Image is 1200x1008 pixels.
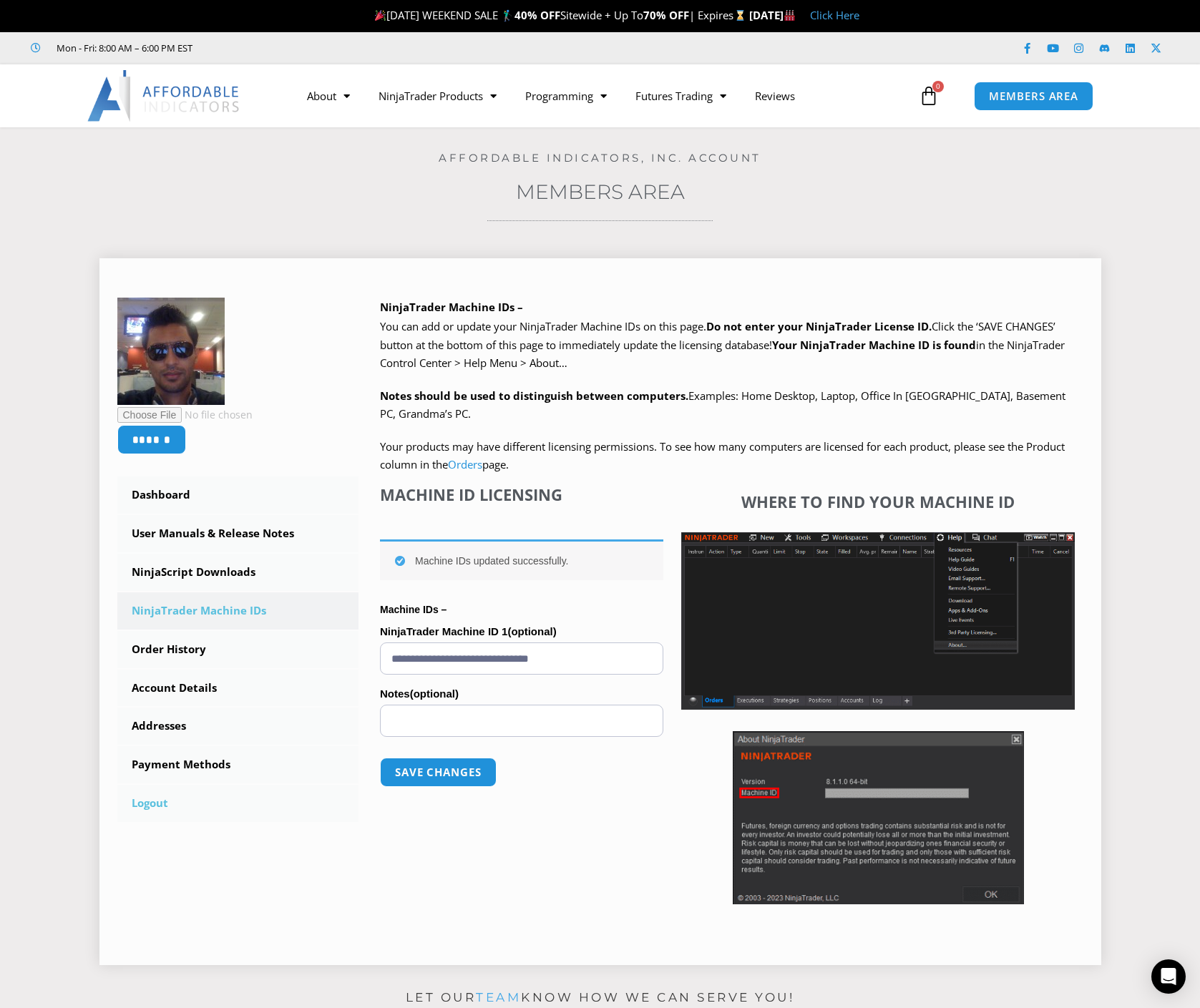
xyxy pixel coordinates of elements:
span: Your products may have different licensing permissions. To see how many computers are licensed fo... [380,439,1065,472]
a: Order History [117,631,359,668]
span: 0 [932,81,944,92]
img: Screenshot 2025-01-17 114931 | Affordable Indicators – NinjaTrader [733,731,1024,904]
span: [DATE] WEEKEND SALE 🏌️‍♂️ Sitewide + Up To | Expires [371,8,748,22]
b: NinjaTrader Machine IDs – [380,300,523,314]
strong: 70% OFF [643,8,689,22]
b: Do not enter your NinjaTrader License ID. [706,319,932,333]
a: Reviews [741,79,809,112]
a: Members Area [516,180,685,204]
h4: Machine ID Licensing [380,485,663,504]
img: d2757b4d1ca3841de2c39d7b30dbad46a91158f8dab8af5ffe94771544c848b2 [117,298,225,405]
span: (optional) [507,625,556,637]
span: Click the ‘SAVE CHANGES’ button at the bottom of this page to immediately update the licensing da... [380,319,1065,370]
h4: Where to find your Machine ID [681,492,1075,511]
a: NinjaTrader Machine IDs [117,592,359,630]
a: User Manuals & Release Notes [117,515,359,552]
label: Notes [380,683,663,705]
strong: Notes should be used to distinguish between computers. [380,388,688,403]
span: Mon - Fri: 8:00 AM – 6:00 PM EST [53,39,192,57]
span: MEMBERS AREA [989,91,1078,102]
a: NinjaTrader Products [364,79,511,112]
span: You can add or update your NinjaTrader Machine IDs on this page. [380,319,706,333]
a: 0 [897,75,960,117]
a: Click Here [810,8,859,22]
strong: 40% OFF [514,8,560,22]
a: NinjaScript Downloads [117,554,359,591]
a: team [476,990,521,1004]
img: Screenshot 2025-01-17 1155544 | Affordable Indicators – NinjaTrader [681,532,1075,710]
a: Orders [448,457,482,471]
span: Examples: Home Desktop, Laptop, Office In [GEOGRAPHIC_DATA], Basement PC, Grandma’s PC. [380,388,1065,421]
a: Account Details [117,670,359,707]
a: Logout [117,785,359,822]
div: Open Intercom Messenger [1151,959,1186,994]
label: NinjaTrader Machine ID 1 [380,621,663,642]
a: Payment Methods [117,746,359,783]
strong: [DATE] [749,8,796,22]
nav: Account pages [117,476,359,822]
nav: Menu [293,79,915,112]
a: Dashboard [117,476,359,514]
a: Affordable Indicators, Inc. Account [439,151,761,165]
img: LogoAI | Affordable Indicators – NinjaTrader [87,70,241,122]
div: Machine IDs updated successfully. [380,539,663,580]
a: Programming [511,79,621,112]
strong: Machine IDs – [380,604,447,615]
button: Save changes [380,758,497,787]
img: 🏭 [784,10,795,21]
a: About [293,79,364,112]
a: MEMBERS AREA [974,82,1093,111]
img: ⌛ [735,10,746,21]
iframe: Customer reviews powered by Trustpilot [213,41,427,55]
a: Futures Trading [621,79,741,112]
a: Addresses [117,708,359,745]
img: 🎉 [375,10,386,21]
strong: Your NinjaTrader Machine ID is found [772,338,976,352]
span: (optional) [410,688,459,700]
